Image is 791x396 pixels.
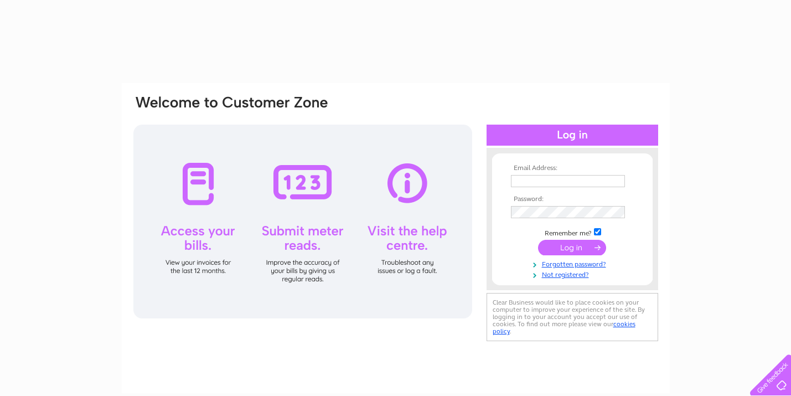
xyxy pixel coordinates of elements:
th: Password: [508,196,637,203]
a: cookies policy [493,320,635,335]
a: Not registered? [511,269,637,279]
a: Forgotten password? [511,258,637,269]
input: Submit [538,240,606,255]
div: Clear Business would like to place cookies on your computer to improve your experience of the sit... [487,293,658,341]
td: Remember me? [508,227,637,238]
th: Email Address: [508,164,637,172]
